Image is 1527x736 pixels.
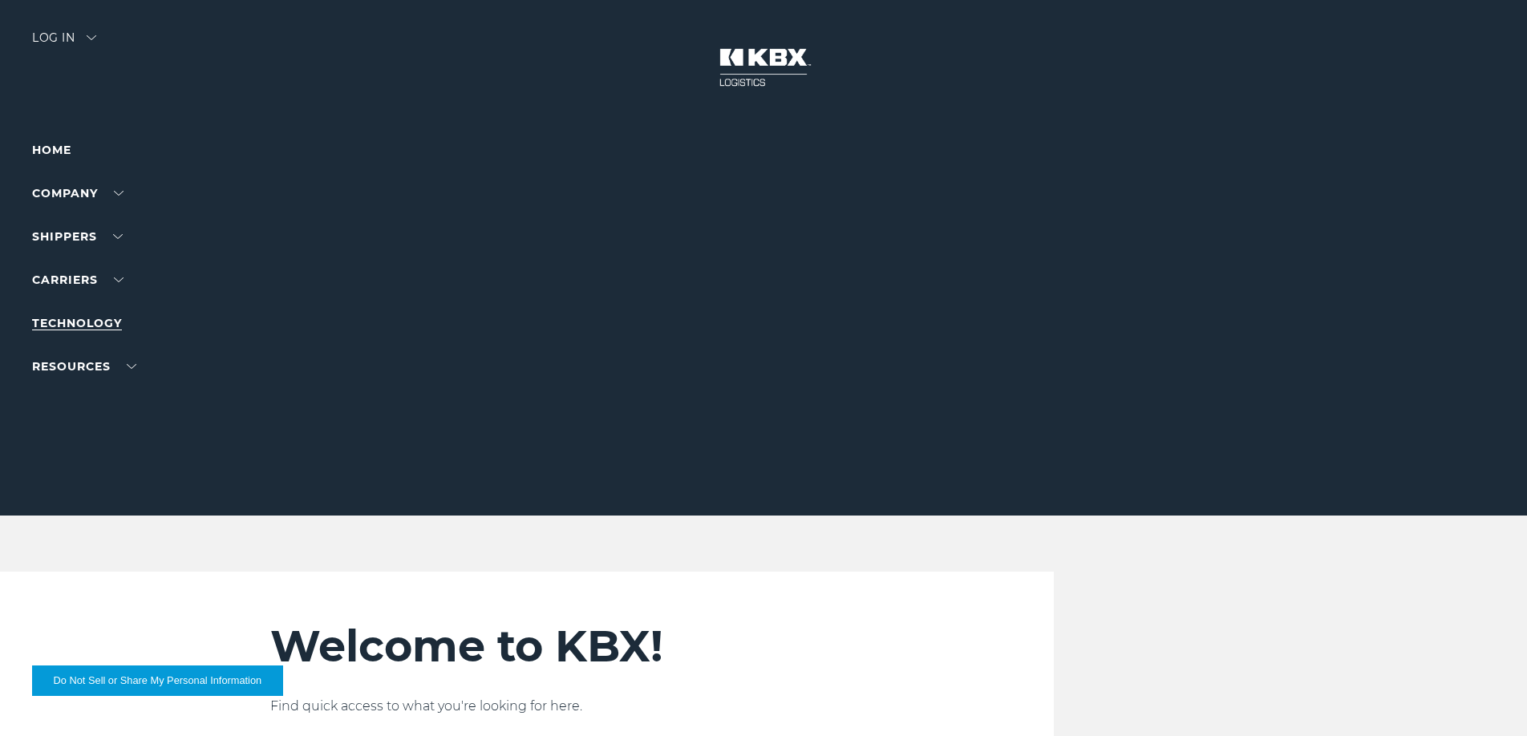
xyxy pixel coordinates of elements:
[703,32,824,103] img: kbx logo
[32,359,136,374] a: RESOURCES
[87,35,96,40] img: arrow
[32,665,283,696] button: Do Not Sell or Share My Personal Information
[32,229,123,244] a: SHIPPERS
[32,143,71,157] a: Home
[270,620,958,673] h2: Welcome to KBX!
[32,273,124,287] a: Carriers
[270,697,958,716] p: Find quick access to what you're looking for here.
[32,32,96,55] div: Log in
[32,186,124,200] a: Company
[32,316,122,330] a: Technology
